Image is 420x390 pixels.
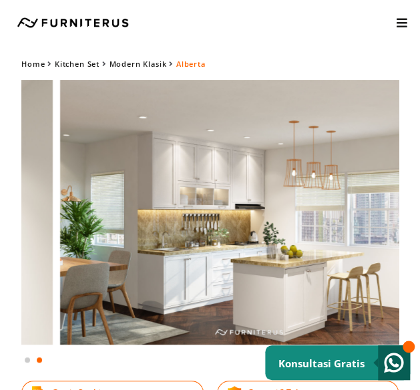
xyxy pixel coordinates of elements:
span: Alberta [176,59,206,69]
a: Modern Klasik [110,59,167,69]
a: Home [21,59,45,69]
a: Konsultasi Gratis [265,345,410,380]
a: Kitchen Set [55,59,99,69]
small: Konsultasi Gratis [278,357,365,370]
